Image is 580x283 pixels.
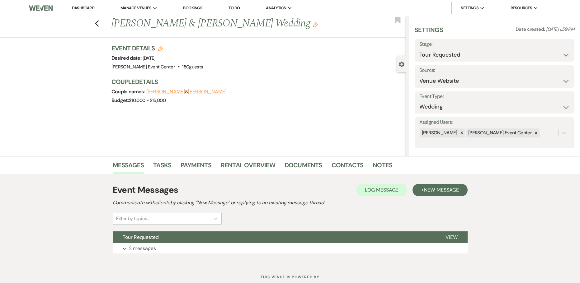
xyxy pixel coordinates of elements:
[129,244,156,253] p: 2 messages
[424,187,459,193] span: New Message
[313,22,318,27] button: Edit
[113,183,178,197] h1: Event Messages
[221,160,275,174] a: Rental Overview
[111,16,345,31] h1: [PERSON_NAME] & [PERSON_NAME] Wedding
[419,66,570,75] label: Source:
[419,40,570,49] label: Stage:
[466,128,533,137] div: [PERSON_NAME] Event Center
[111,55,143,61] span: Desired date:
[446,234,458,240] span: View
[120,5,151,11] span: Manage Venues
[419,118,570,127] label: Assigned Users:
[111,97,129,104] span: Budget:
[123,234,159,240] span: Tour Requested
[413,184,467,196] button: +New Message
[129,97,166,104] span: $10,000 - $15,000
[111,88,146,95] span: Couple names:
[146,89,185,94] button: [PERSON_NAME]
[182,64,203,70] span: 150 guests
[516,26,546,32] span: Date created:
[111,44,203,53] h3: Event Details
[113,231,436,243] button: Tour Requested
[285,160,322,174] a: Documents
[113,199,468,206] h2: Communicate with clients by clicking "New Message" or replying to an existing message thread.
[153,160,171,174] a: Tasks
[29,2,53,15] img: Weven Logo
[72,5,94,11] a: Dashboard
[183,5,202,11] a: Bookings
[356,184,407,196] button: Log Message
[113,243,468,254] button: 2 messages
[111,77,400,86] h3: Couple Details
[229,5,240,11] a: To Do
[116,215,149,222] div: Filter by topics...
[461,5,479,11] span: Settings
[111,64,175,70] span: [PERSON_NAME] Event Center
[399,61,404,67] button: Close lead details
[332,160,364,174] a: Contacts
[373,160,392,174] a: Notes
[146,89,227,95] span: &
[436,231,468,243] button: View
[420,128,458,137] div: [PERSON_NAME]
[266,5,286,11] span: Analytics
[181,160,211,174] a: Payments
[511,5,532,11] span: Resources
[419,92,570,101] label: Event Type:
[546,26,574,32] span: [DATE] 1:59 PM
[365,187,398,193] span: Log Message
[415,26,443,39] h3: Settings
[188,89,227,94] button: [PERSON_NAME]
[143,55,156,61] span: [DATE]
[113,160,144,174] a: Messages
